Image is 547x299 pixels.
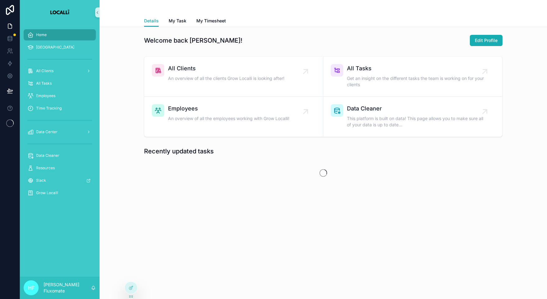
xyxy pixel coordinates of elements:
span: HF [28,284,35,292]
button: Edit Profile [470,35,503,46]
a: EmployeesAn overview of all the employees working with Grow Localli! [144,97,323,137]
a: Data CleanerThis platform is built on data! This page allows you to make sure all of your data is... [323,97,502,137]
a: All Tasks [24,78,96,89]
span: My Task [169,18,186,24]
span: Slack [36,178,46,183]
a: Data Center [24,126,96,138]
span: Time Tracking [36,106,62,111]
a: All TasksGet an insight on the different tasks the team is working on for your clients [323,57,502,97]
span: Edit Profile [475,37,498,44]
span: An overview of all the clients Grow Localli is looking after! [168,75,284,82]
span: Get an insight on the different tasks the team is working on for your clients [347,75,485,88]
img: App logo [50,7,69,17]
span: This platform is built on data! This page allows you to make sure all of your data is up to date... [347,115,485,128]
a: Slack [24,175,96,186]
span: All Clients [36,68,54,73]
span: Details [144,18,159,24]
span: My Timesheet [196,18,226,24]
a: All ClientsAn overview of all the clients Grow Localli is looking after! [144,57,323,97]
span: An overview of all the employees working with Grow Localli! [168,115,289,122]
h1: Welcome back [PERSON_NAME]! [144,36,242,45]
a: Resources [24,162,96,174]
span: Data Cleaner [347,104,485,113]
a: My Task [169,15,186,28]
a: [GEOGRAPHIC_DATA] [24,42,96,53]
a: My Timesheet [196,15,226,28]
div: scrollable content [20,25,100,207]
p: [PERSON_NAME] Fluxomate [44,282,91,294]
a: Time Tracking [24,103,96,114]
span: All Clients [168,64,284,73]
a: Home [24,29,96,40]
a: Employees [24,90,96,101]
span: Grow Localli [36,190,58,195]
span: All Tasks [347,64,485,73]
span: [GEOGRAPHIC_DATA] [36,45,74,50]
span: Employees [168,104,289,113]
span: Home [36,32,47,37]
a: Data Cleaner [24,150,96,161]
a: Grow Localli [24,187,96,199]
span: Resources [36,166,55,171]
h1: Recently updated tasks [144,147,214,156]
span: Data Cleaner [36,153,59,158]
span: All Tasks [36,81,52,86]
span: Employees [36,93,55,98]
a: All Clients [24,65,96,77]
span: Data Center [36,129,58,134]
a: Details [144,15,159,27]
